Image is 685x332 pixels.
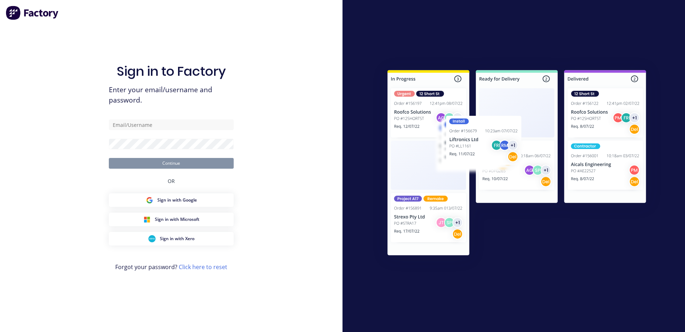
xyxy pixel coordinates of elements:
[109,119,234,130] input: Email/Username
[143,216,151,223] img: Microsoft Sign in
[109,193,234,207] button: Google Sign inSign in with Google
[157,197,197,203] span: Sign in with Google
[148,235,156,242] img: Xero Sign in
[115,263,227,271] span: Forgot your password?
[109,213,234,226] button: Microsoft Sign inSign in with Microsoft
[160,236,194,242] span: Sign in with Xero
[155,216,199,223] span: Sign in with Microsoft
[168,169,175,193] div: OR
[109,232,234,246] button: Xero Sign inSign in with Xero
[6,6,59,20] img: Factory
[109,85,234,105] span: Enter your email/username and password.
[179,263,227,271] a: Click here to reset
[117,64,226,79] h1: Sign in to Factory
[146,197,153,204] img: Google Sign in
[109,158,234,169] button: Continue
[372,56,662,272] img: Sign in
